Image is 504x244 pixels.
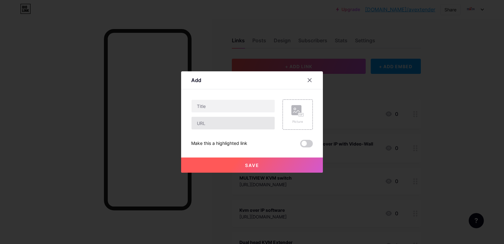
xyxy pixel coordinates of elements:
div: Add [191,76,201,84]
button: Save [181,158,323,173]
span: Save [245,163,259,168]
input: Title [192,100,275,112]
div: Make this a highlighted link [191,140,247,147]
div: Picture [291,119,304,124]
input: URL [192,117,275,129]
